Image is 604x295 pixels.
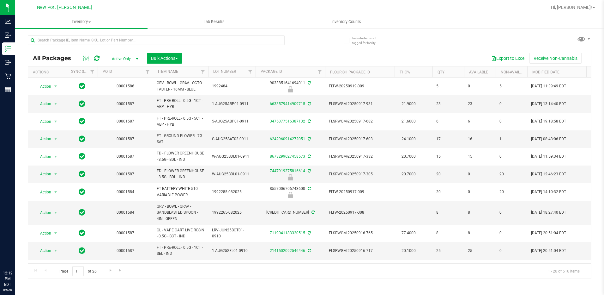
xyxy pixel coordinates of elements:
span: 15 [468,154,492,160]
div: 9033851641694011 [255,80,326,92]
span: [DATE] 13:14:40 EDT [531,101,566,107]
p: 12:12 PM EDT [3,270,12,287]
span: select [52,229,60,238]
span: 0 [499,118,523,124]
div: Actions [33,70,63,74]
span: All Packages [33,55,77,62]
span: 23 [436,101,460,107]
div: Newly Received [255,86,326,92]
span: 5 [436,83,460,89]
span: 20.7000 [398,152,419,161]
span: Inventory [15,19,148,25]
button: Bulk Actions [147,53,182,64]
span: Sync from Compliance System [307,231,311,235]
a: 7447919375816614 [270,169,305,173]
a: 6242960914272051 [270,137,305,141]
span: 5-AUG25ABP01-0911 [212,118,252,124]
span: FLTW-20250917-009 [329,189,391,195]
span: Action [34,208,51,217]
span: select [52,246,60,255]
span: FLTW-20250917-008 [329,210,391,216]
span: select [52,135,60,143]
a: PO ID [103,69,112,74]
input: 1 [72,266,84,276]
inline-svg: Analytics [5,18,11,25]
a: Go to the next page [106,266,115,275]
span: In Sync [79,135,85,143]
span: Sync from Compliance System [307,119,311,123]
span: select [52,188,60,197]
inline-svg: Outbound [5,59,11,66]
span: 8 [468,210,492,216]
span: 8 [468,230,492,236]
span: Hi, [PERSON_NAME]! [551,5,592,10]
span: FLSRWGM-20250917-332 [329,154,391,160]
span: [DATE] 11:59:34 EDT [531,154,566,160]
span: Action [34,229,51,238]
span: GL - VAPE CART LIVE ROSIN - 0.5G - BCT - IND [157,227,204,239]
span: select [52,117,60,126]
span: Sync from Compliance System [307,169,311,173]
a: Lot Number [213,69,236,74]
span: 6 [436,118,460,124]
span: FLSRWGM-20250916-765 [329,230,391,236]
a: 00001586 [117,84,134,88]
span: FT - CANNABIS FLOWER - 3.5G - HBG - IND [157,262,204,274]
a: Go to the last page [116,266,125,275]
span: FT BATTERY WHITE 510 VARIABLE POWER [157,186,204,198]
span: FLTW-20250919-009 [329,83,391,89]
span: select [52,99,60,108]
span: 25 [436,248,460,254]
span: In Sync [79,229,85,237]
span: 20.7000 [398,170,419,179]
span: In Sync [79,117,85,126]
span: FT - PRE-ROLL - 0.5G - 5CT - ABP - HYB [157,116,204,128]
a: 00001587 [117,154,134,159]
inline-svg: Inbound [5,32,11,38]
a: Filter [315,66,325,77]
span: 25 [468,248,492,254]
span: 6 [468,118,492,124]
a: Filter [142,66,153,77]
span: 24.1000 [398,135,419,144]
span: 21.6000 [398,117,419,126]
span: FT - GROUND FLOWER - 7G - SAT [157,133,204,145]
a: Filter [245,66,256,77]
span: select [52,208,60,217]
div: Newly Received [255,192,326,198]
span: 20 [436,171,460,177]
span: 1 - 20 of 516 items [543,266,585,276]
span: Action [34,82,51,91]
a: THC% [400,70,410,74]
a: Flourish Package ID [330,70,370,74]
span: 20 [499,171,523,177]
span: select [52,152,60,161]
span: [DATE] 14:10:32 EDT [531,189,566,195]
inline-svg: Inventory [5,46,11,52]
span: 1992265-082025 [212,210,252,216]
span: select [52,170,60,179]
span: 1-AUG25SEL01-0910 [212,248,252,254]
a: Lab Results [148,15,280,28]
inline-svg: Retail [5,73,11,79]
span: 23 [468,101,492,107]
span: FD - FLOWER GREENHOUSE - 3.5G - BDL - IND [157,168,204,180]
span: 8 [436,210,460,216]
a: Inventory Counts [280,15,413,28]
span: Action [34,135,51,143]
a: 7119041183320515 [270,231,305,235]
iframe: Resource center [6,244,25,263]
div: [CREDIT_CARD_NUMBER] [255,210,326,216]
span: Action [34,170,51,179]
span: [DATE] 12:46:23 EDT [531,171,566,177]
span: Sync from Compliance System [307,154,311,159]
span: [DATE] 08:43:06 EDT [531,136,566,142]
span: 0 [468,189,492,195]
span: 8 [436,230,460,236]
span: FD - FLOWER GREENHOUSE - 3.5G - BDL - IND [157,150,204,162]
span: 1992285-082025 [212,189,252,195]
p: 09/25 [3,287,12,292]
span: Page of 26 [54,266,102,276]
span: In Sync [79,99,85,108]
span: [DATE] 19:18:58 EDT [531,118,566,124]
